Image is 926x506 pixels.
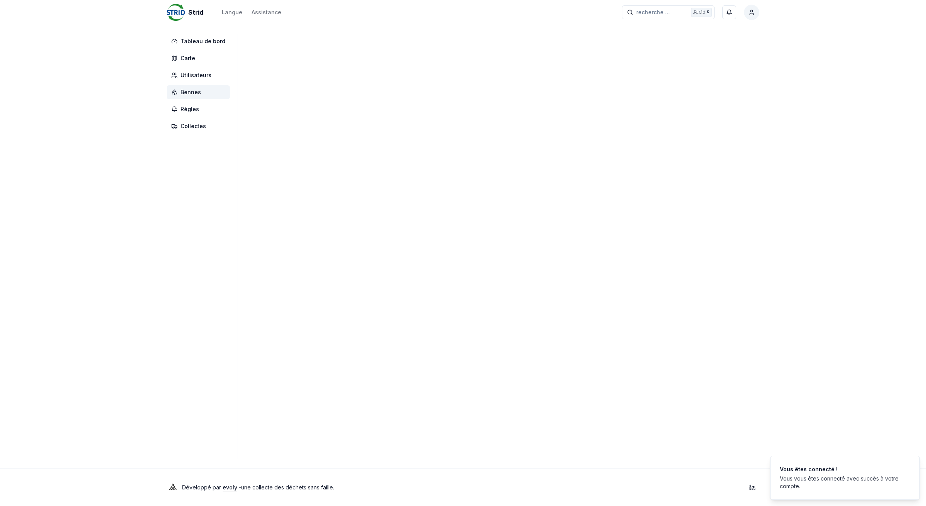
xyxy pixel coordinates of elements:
[181,54,195,62] span: Carte
[780,475,907,490] div: Vous vous êtes connecté avec succès à votre compte.
[181,71,211,79] span: Utilisateurs
[636,8,670,16] span: recherche ...
[167,119,233,133] a: Collectes
[167,3,185,22] img: Strid Logo
[182,482,334,493] p: Développé par - une collecte des déchets sans faille .
[167,102,233,116] a: Règles
[167,51,233,65] a: Carte
[181,88,201,96] span: Bennes
[167,85,233,99] a: Bennes
[167,68,233,82] a: Utilisateurs
[252,8,281,17] a: Assistance
[167,481,179,494] img: Evoly Logo
[188,8,203,17] span: Strid
[222,8,242,17] button: Langue
[222,8,242,16] div: Langue
[181,105,199,113] span: Règles
[181,37,225,45] span: Tableau de bord
[181,122,206,130] span: Collectes
[167,34,233,48] a: Tableau de bord
[223,484,237,491] a: evoly
[167,8,206,17] a: Strid
[622,5,715,19] button: recherche ...Ctrl+K
[780,465,907,473] div: Vous êtes connecté !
